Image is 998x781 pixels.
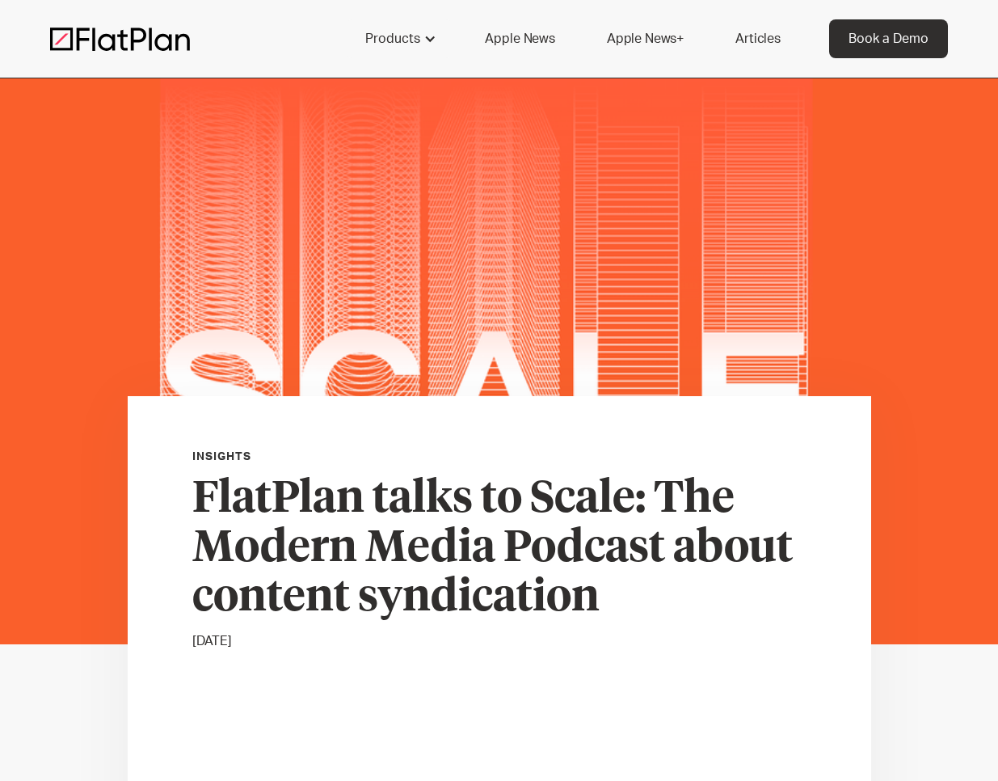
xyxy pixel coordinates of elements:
[716,19,800,58] a: Articles
[192,475,806,623] h3: FlatPlan talks to Scale: The Modern Media Podcast about content syndication
[829,19,948,58] a: Book a Demo
[192,448,252,466] div: Insights
[465,19,574,58] a: Apple News
[849,29,929,49] div: Book a Demo
[365,29,420,49] div: Products
[346,19,453,58] div: Products
[192,631,806,651] p: [DATE]
[587,19,703,58] a: Apple News+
